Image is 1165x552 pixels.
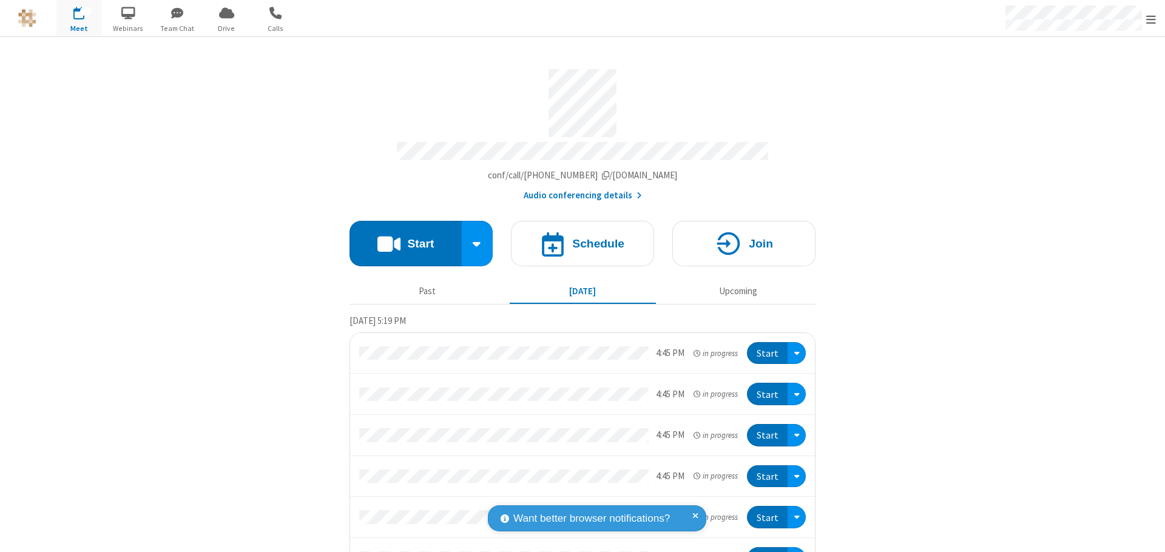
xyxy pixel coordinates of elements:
h4: Start [407,238,434,249]
em: in progress [694,348,738,359]
div: Open menu [788,342,806,365]
span: Team Chat [155,23,200,34]
div: Open menu [788,383,806,405]
div: Open menu [788,465,806,488]
span: Want better browser notifications? [513,511,670,527]
div: Start conference options [462,221,493,266]
em: in progress [694,429,738,441]
section: Account details [349,60,815,203]
span: Copy my meeting room link [488,169,678,181]
span: [DATE] 5:19 PM [349,315,406,326]
div: 4:45 PM [656,346,684,360]
span: Calls [253,23,299,34]
button: [DATE] [510,280,656,303]
em: in progress [694,470,738,482]
h4: Join [749,238,773,249]
div: Open menu [788,424,806,446]
button: Start [747,424,788,446]
button: Start [747,506,788,528]
div: 4:45 PM [656,470,684,483]
div: Open menu [788,506,806,528]
button: Upcoming [665,280,811,303]
button: Start [747,465,788,488]
span: Webinars [106,23,151,34]
button: Start [349,221,462,266]
button: Schedule [511,221,654,266]
em: in progress [694,511,738,523]
button: Start [747,342,788,365]
img: QA Selenium DO NOT DELETE OR CHANGE [18,9,36,27]
h4: Schedule [572,238,624,249]
div: 4:45 PM [656,388,684,402]
button: Audio conferencing details [524,189,642,203]
button: Join [672,221,815,266]
div: 12 [80,7,91,16]
em: in progress [694,388,738,400]
span: Meet [56,23,102,34]
span: Drive [204,23,249,34]
button: Past [354,280,501,303]
button: Start [747,383,788,405]
div: 4:45 PM [656,428,684,442]
button: Copy my meeting room linkCopy my meeting room link [488,169,678,183]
